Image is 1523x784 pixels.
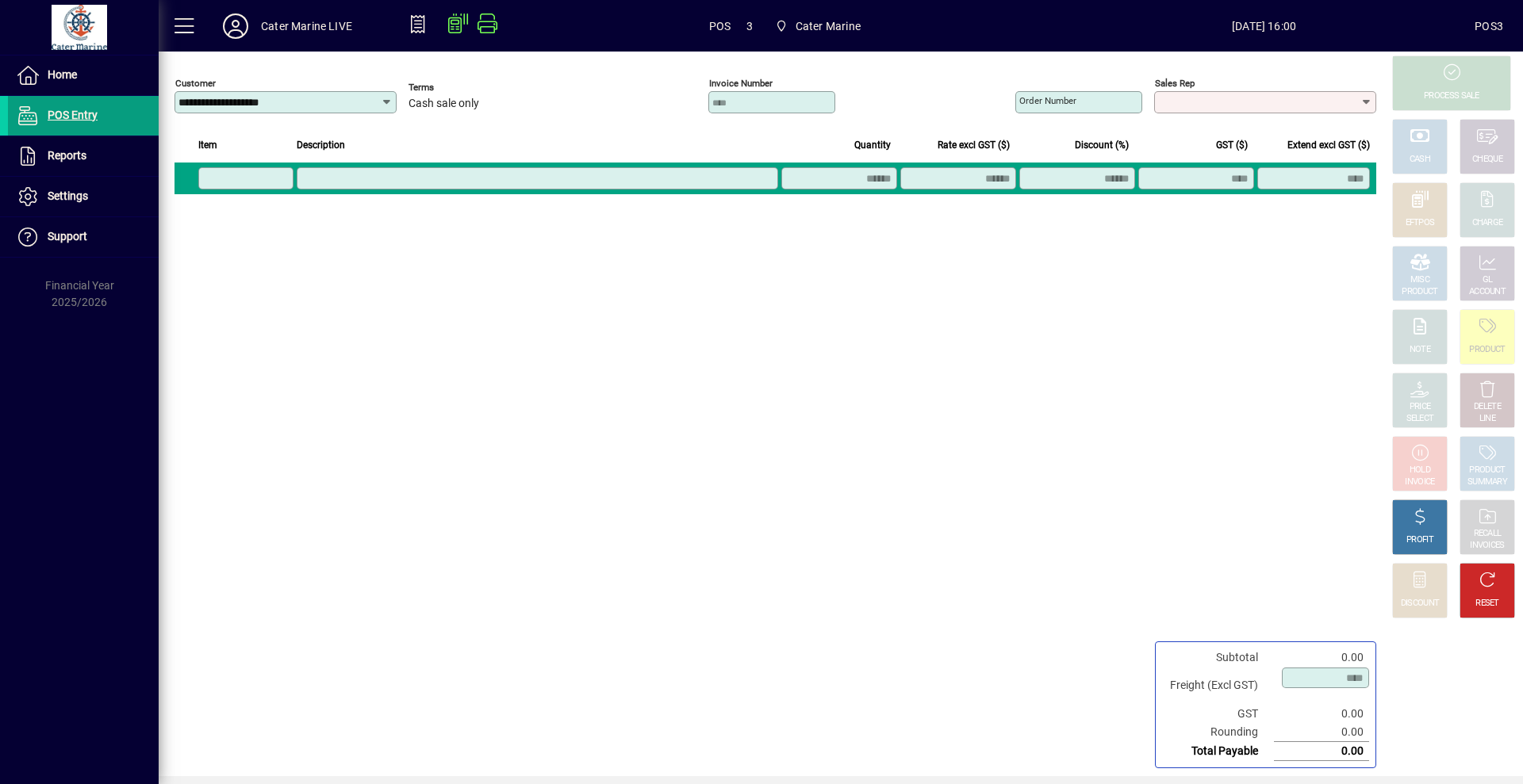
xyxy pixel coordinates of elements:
div: INVOICE [1405,476,1434,488]
span: Discount (%) [1075,136,1129,154]
td: Total Payable [1162,742,1274,761]
span: GST ($) [1216,136,1248,154]
div: LINE [1479,413,1495,425]
div: ACCOUNT [1469,286,1506,298]
span: Reports [48,149,86,162]
a: Home [8,55,159,95]
span: Quantity [854,136,891,154]
span: Home [48,68,77,81]
span: Description [297,136,345,154]
div: DISCOUNT [1401,598,1439,610]
span: Rate excl GST ($) [938,136,1010,154]
div: PRODUCT [1469,465,1505,476]
mat-label: Customer [175,78,216,89]
td: 0.00 [1274,742,1369,761]
span: Cash sale only [409,98,479,110]
span: POS Entry [48,109,98,121]
mat-label: Invoice number [709,78,773,89]
div: SELECT [1406,413,1434,425]
span: Support [48,230,87,243]
div: SUMMARY [1467,476,1507,488]
div: GL [1483,274,1493,286]
td: Rounding [1162,723,1274,742]
div: HOLD [1410,465,1430,476]
td: 0.00 [1274,723,1369,742]
div: RESET [1475,598,1499,610]
td: GST [1162,705,1274,723]
div: POS3 [1475,13,1503,39]
a: Support [8,217,159,257]
td: Subtotal [1162,648,1274,667]
div: EFTPOS [1406,217,1435,229]
span: Cater Marine [796,13,861,39]
div: PROCESS SALE [1424,90,1479,102]
div: PRICE [1410,401,1431,413]
span: Item [198,136,217,154]
mat-label: Order number [1019,95,1076,106]
td: Freight (Excl GST) [1162,667,1274,705]
div: CHARGE [1472,217,1503,229]
span: Extend excl GST ($) [1287,136,1370,154]
div: CHEQUE [1472,154,1502,166]
div: Cater Marine LIVE [261,13,352,39]
div: CASH [1410,154,1430,166]
span: POS [709,13,731,39]
td: 0.00 [1274,648,1369,667]
span: Terms [409,82,504,93]
button: Profile [210,12,261,40]
td: 0.00 [1274,705,1369,723]
div: RECALL [1474,528,1502,540]
span: Cater Marine [769,12,867,40]
a: Settings [8,177,159,216]
div: INVOICES [1470,540,1504,552]
div: DELETE [1474,401,1501,413]
span: Settings [48,189,88,202]
div: MISC [1410,274,1429,286]
div: PRODUCT [1469,344,1505,356]
mat-label: Sales rep [1155,78,1195,89]
span: [DATE] 16:00 [1053,13,1475,39]
div: PRODUCT [1402,286,1437,298]
a: Reports [8,136,159,176]
span: 3 [746,13,753,39]
div: NOTE [1410,344,1430,356]
div: PROFIT [1406,534,1433,546]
